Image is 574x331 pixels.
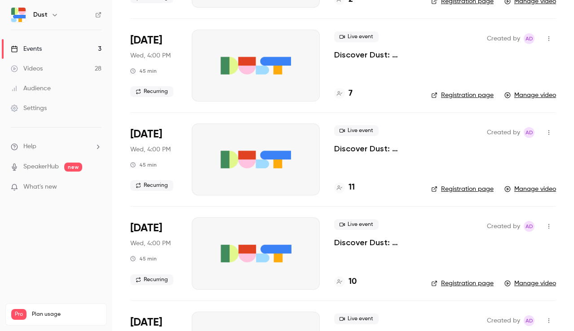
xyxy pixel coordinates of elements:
span: Recurring [130,86,173,97]
h4: 10 [349,276,357,288]
a: 11 [334,181,355,194]
span: Alban Dumouilla [524,127,534,138]
a: Registration page [431,91,494,100]
span: Created by [487,315,520,326]
a: Discover Dust: Demos and Q&A [334,49,417,60]
div: 45 min [130,255,157,262]
a: Manage video [504,279,556,288]
span: Recurring [130,180,173,191]
div: Aug 6 Wed, 4:00 PM (Europe/Paris) [130,217,177,289]
div: 45 min [130,67,157,75]
span: Pro [11,309,26,320]
span: Created by [487,221,520,232]
span: Wed, 4:00 PM [130,51,171,60]
a: Discover Dust: Demos and Q&A [334,237,417,248]
span: Created by [487,33,520,44]
a: Manage video [504,91,556,100]
h4: 7 [349,88,353,100]
span: Alban Dumouilla [524,33,534,44]
div: Videos [11,64,43,73]
span: Help [23,142,36,151]
h6: Dust [33,10,48,19]
span: Live event [334,219,379,230]
span: AD [525,127,533,138]
a: 10 [334,276,357,288]
a: SpeakerHub [23,162,59,172]
li: help-dropdown-opener [11,142,102,151]
span: AD [525,221,533,232]
span: [DATE] [130,221,162,235]
span: Alban Dumouilla [524,315,534,326]
a: 7 [334,88,353,100]
span: Wed, 4:00 PM [130,145,171,154]
img: Dust [11,8,26,22]
span: Live event [334,31,379,42]
a: Discover Dust: Demos and Q&A [334,143,417,154]
div: Events [11,44,42,53]
span: Created by [487,127,520,138]
span: Plan usage [32,311,101,318]
span: [DATE] [130,33,162,48]
div: 45 min [130,161,157,168]
div: Aug 20 Wed, 4:00 PM (Europe/Paris) [130,124,177,195]
a: Registration page [431,279,494,288]
span: AD [525,315,533,326]
div: Settings [11,104,47,113]
iframe: Noticeable Trigger [91,183,102,191]
h4: 11 [349,181,355,194]
span: Recurring [130,274,173,285]
div: Audience [11,84,51,93]
span: new [64,163,82,172]
a: Registration page [431,185,494,194]
span: AD [525,33,533,44]
span: What's new [23,182,57,192]
span: Alban Dumouilla [524,221,534,232]
span: Live event [334,125,379,136]
span: Live event [334,313,379,324]
div: Sep 3 Wed, 4:00 PM (Europe/Paris) [130,30,177,102]
span: [DATE] [130,315,162,330]
span: [DATE] [130,127,162,141]
span: Wed, 4:00 PM [130,239,171,248]
a: Manage video [504,185,556,194]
